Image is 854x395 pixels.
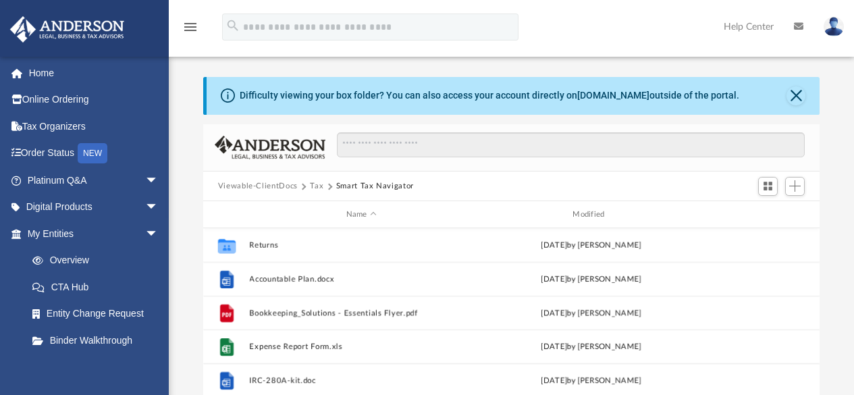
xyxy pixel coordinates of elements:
span: arrow_drop_down [145,220,172,248]
a: Platinum Q&Aarrow_drop_down [9,167,179,194]
a: menu [182,26,198,35]
a: Digital Productsarrow_drop_down [9,194,179,221]
span: arrow_drop_down [145,194,172,221]
img: User Pic [824,17,844,36]
a: Online Ordering [9,86,179,113]
div: [DATE] by [PERSON_NAME] [479,273,703,286]
div: [DATE] by [PERSON_NAME] [479,341,703,353]
img: Anderson Advisors Platinum Portal [6,16,128,43]
button: Expense Report Form.xls [249,342,473,351]
a: Binder Walkthrough [19,327,179,354]
div: Name [248,209,473,221]
input: Search files and folders [337,132,805,158]
i: search [225,18,240,33]
div: [DATE] by [PERSON_NAME] [479,240,703,252]
a: Tax Organizers [9,113,179,140]
button: Accountable Plan.docx [249,275,473,284]
button: Viewable-ClientDocs [218,180,298,192]
button: Add [785,177,805,196]
a: [DOMAIN_NAME] [577,90,649,101]
a: CTA Hub [19,273,179,300]
div: id [709,209,803,221]
button: Tax [310,180,323,192]
button: Smart Tax Navigator [336,180,414,192]
button: Bookkeeping_Solutions - Essentials Flyer.pdf [249,309,473,317]
div: [DATE] by [PERSON_NAME] [479,375,703,387]
div: id [209,209,243,221]
button: Returns [249,241,473,250]
span: arrow_drop_down [145,167,172,194]
div: NEW [78,143,107,163]
i: menu [182,19,198,35]
a: My Entitiesarrow_drop_down [9,220,179,247]
div: [DATE] by [PERSON_NAME] [479,307,703,319]
div: Difficulty viewing your box folder? You can also access your account directly on outside of the p... [240,88,739,103]
button: Close [786,86,805,105]
a: Entity Change Request [19,300,179,327]
a: Order StatusNEW [9,140,179,167]
button: Switch to Grid View [758,177,778,196]
button: IRC-280A-kit.doc [249,376,473,385]
div: Modified [479,209,703,221]
a: Overview [19,247,179,274]
a: Home [9,59,179,86]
